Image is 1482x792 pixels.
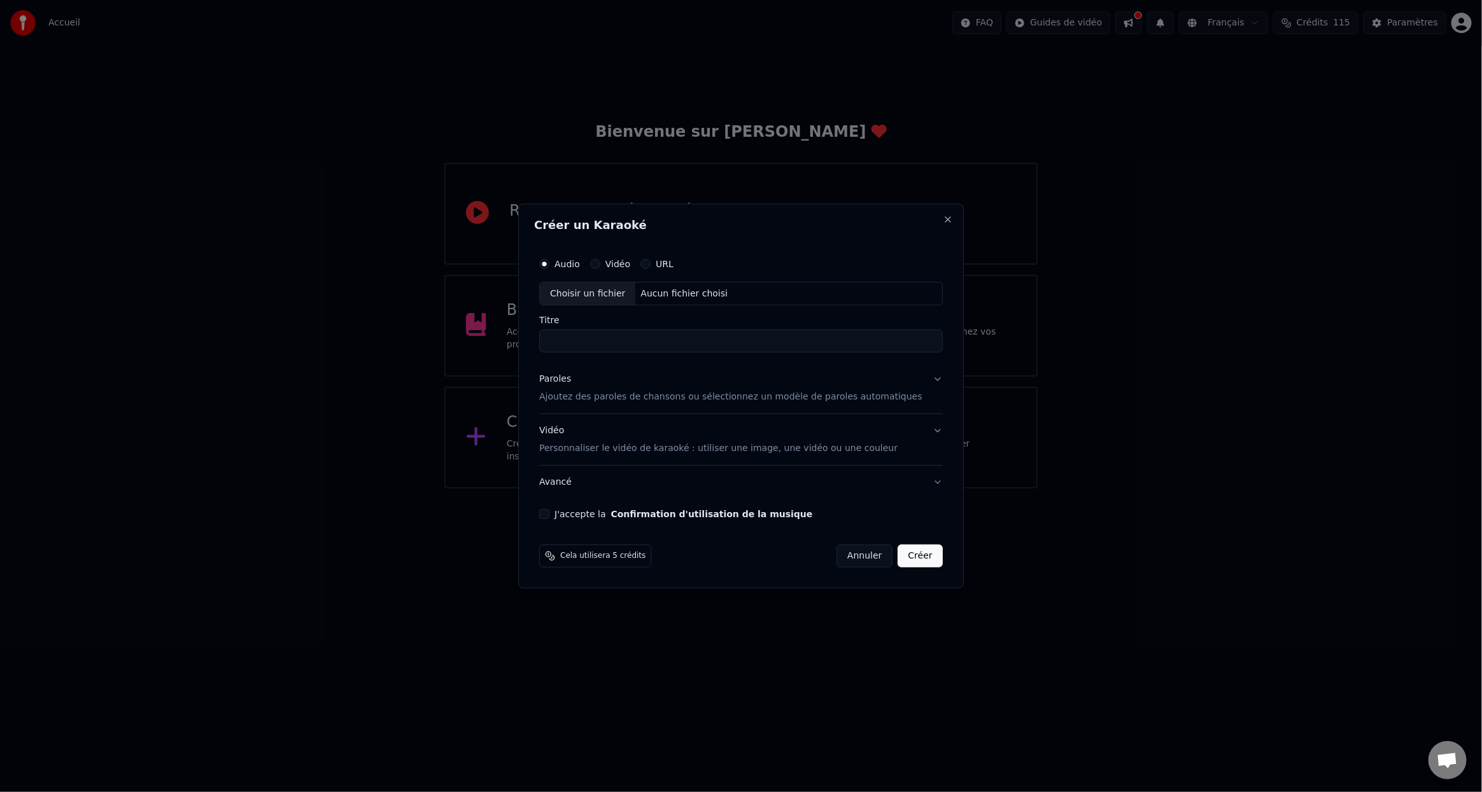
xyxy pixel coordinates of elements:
span: Cela utilisera 5 crédits [560,551,646,561]
label: Audio [554,260,580,268]
div: Choisir un fichier [540,282,635,305]
button: Avancé [539,466,943,499]
label: J'accepte la [554,510,812,518]
p: Ajoutez des paroles de chansons ou sélectionnez un modèle de paroles automatiques [539,391,922,404]
label: Vidéo [605,260,630,268]
button: Annuler [836,545,893,567]
button: Créer [898,545,943,567]
label: URL [656,260,674,268]
button: ParolesAjoutez des paroles de chansons ou sélectionnez un modèle de paroles automatiques [539,363,943,414]
div: Vidéo [539,425,898,455]
div: Aucun fichier choisi [636,288,733,300]
h2: Créer un Karaoké [534,219,948,231]
label: Titre [539,316,943,325]
p: Personnaliser le vidéo de karaoké : utiliser une image, une vidéo ou une couleur [539,442,898,455]
button: VidéoPersonnaliser le vidéo de karaoké : utiliser une image, une vidéo ou une couleur [539,415,943,466]
button: J'accepte la [611,510,813,518]
div: Paroles [539,373,571,386]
